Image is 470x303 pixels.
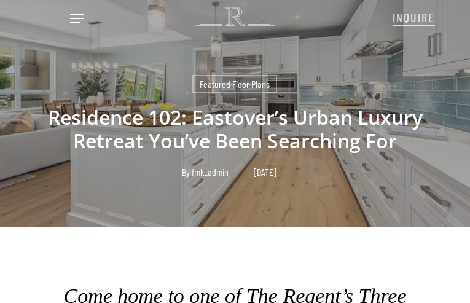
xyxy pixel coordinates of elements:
[182,168,190,176] span: By
[28,93,442,165] h1: Residence 102: Eastover’s Urban Luxury Retreat You’ve Been Searching For
[241,168,289,176] span: [DATE]
[192,166,229,178] a: fmk_admin
[70,12,84,25] a: Navigation Menu
[393,10,435,25] span: INQUIRE
[393,4,435,30] a: INQUIRE
[192,75,277,93] a: Featured Floor Plans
